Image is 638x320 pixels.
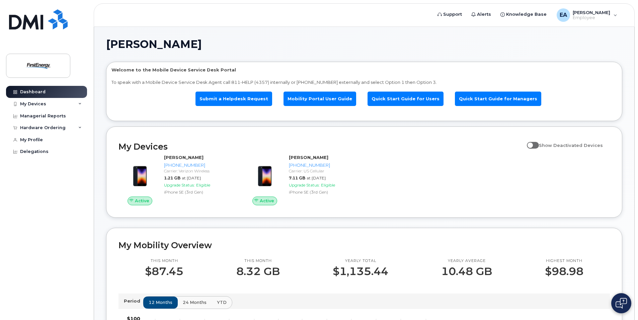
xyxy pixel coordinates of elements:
[284,92,356,106] a: Mobility Portal User Guide
[164,162,233,168] div: [PHONE_NUMBER]
[124,298,143,304] p: Period
[441,265,492,277] p: 10.48 GB
[236,265,280,277] p: 8.32 GB
[145,265,183,277] p: $87.45
[164,189,233,195] div: iPhone SE (3rd Gen)
[106,39,202,49] span: [PERSON_NAME]
[135,198,149,204] span: Active
[545,265,583,277] p: $98.98
[164,182,195,188] span: Upgrade Status:
[307,175,326,180] span: at [DATE]
[289,175,305,180] span: 7.11 GB
[164,175,180,180] span: 1.21 GB
[124,158,156,190] img: image20231002-3703462-1angbar.jpeg
[182,175,201,180] span: at [DATE]
[118,142,524,152] h2: My Devices
[289,182,320,188] span: Upgrade Status:
[289,155,328,160] strong: [PERSON_NAME]
[321,182,335,188] span: Eligible
[145,258,183,264] p: This month
[195,92,272,106] a: Submit a Helpdesk Request
[196,182,210,188] span: Eligible
[289,189,357,195] div: iPhone SE (3rd Gen)
[118,154,235,205] a: Active[PERSON_NAME][PHONE_NUMBER]Carrier: Verizon Wireless1.21 GBat [DATE]Upgrade Status:Eligible...
[260,198,274,204] span: Active
[111,79,617,86] p: To speak with a Mobile Device Service Desk Agent call 811-HELP (4357) internally or [PHONE_NUMBER...
[441,258,492,264] p: Yearly average
[249,158,281,190] img: image20231002-3703462-1angbar.jpeg
[236,258,280,264] p: This month
[368,92,444,106] a: Quick Start Guide for Users
[289,162,357,168] div: [PHONE_NUMBER]
[111,67,617,73] p: Welcome to the Mobile Device Service Desk Portal
[539,143,603,148] span: Show Deactivated Devices
[333,265,388,277] p: $1,135.44
[217,299,227,306] span: YTD
[455,92,541,106] a: Quick Start Guide for Managers
[118,240,610,250] h2: My Mobility Overview
[527,139,532,144] input: Show Deactivated Devices
[289,168,357,174] div: Carrier: US Cellular
[616,298,627,309] img: Open chat
[164,155,204,160] strong: [PERSON_NAME]
[545,258,583,264] p: Highest month
[164,168,233,174] div: Carrier: Verizon Wireless
[243,154,360,205] a: Active[PERSON_NAME][PHONE_NUMBER]Carrier: US Cellular7.11 GBat [DATE]Upgrade Status:EligibleiPhon...
[183,299,207,306] span: 24 months
[333,258,388,264] p: Yearly total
